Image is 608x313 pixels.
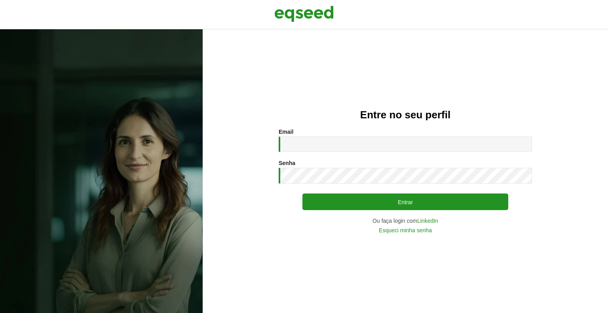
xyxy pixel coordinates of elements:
h2: Entre no seu perfil [218,109,592,121]
div: Ou faça login com [279,218,532,224]
a: Esqueci minha senha [379,228,432,233]
button: Entrar [302,193,508,210]
img: EqSeed Logo [274,4,334,24]
label: Email [279,129,293,135]
a: LinkedIn [417,218,438,224]
label: Senha [279,160,295,166]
